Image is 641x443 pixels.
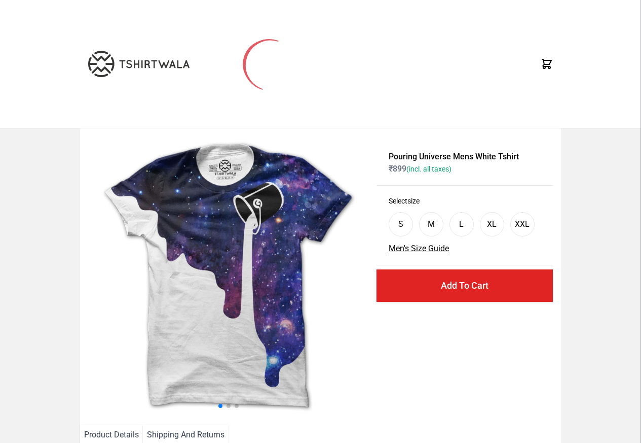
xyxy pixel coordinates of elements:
h1: Pouring Universe Mens White Tshirt [389,151,541,163]
div: XL [487,218,497,230]
div: S [398,218,403,230]
div: L [459,218,464,230]
span: (incl. all taxes) [406,165,451,173]
button: Men's Size Guide [389,243,449,255]
img: galaxy.jpg [88,137,368,417]
h3: Select size [389,196,541,206]
div: XXL [515,218,530,230]
div: M [428,218,435,230]
button: Add To Cart [376,269,553,302]
img: TW-LOGO-400-104.png [88,51,190,77]
span: ₹ 899 [389,164,451,174]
